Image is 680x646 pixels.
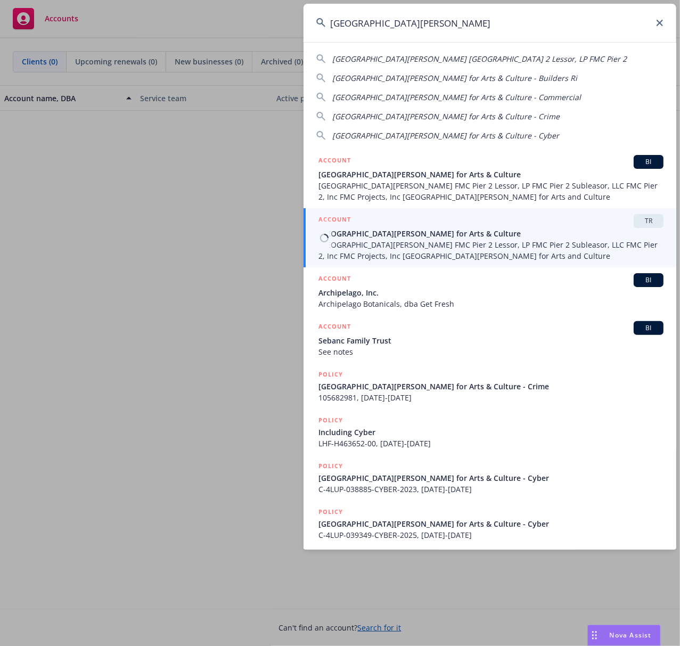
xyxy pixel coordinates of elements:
h5: POLICY [318,506,343,517]
span: LHF-H463652-00, [DATE]-[DATE] [318,438,663,449]
span: See notes [318,346,663,357]
span: TR [638,216,659,226]
div: Drag to move [588,625,601,645]
h5: ACCOUNT [318,155,351,168]
span: [GEOGRAPHIC_DATA][PERSON_NAME] for Arts & Culture - Cyber [318,518,663,529]
h5: ACCOUNT [318,214,351,227]
span: Archipelago, Inc. [318,287,663,298]
span: BI [638,157,659,167]
a: ACCOUNTBIArchipelago, Inc.Archipelago Botanicals, dba Get Fresh [304,267,676,315]
h5: POLICY [318,461,343,471]
a: POLICY[GEOGRAPHIC_DATA][PERSON_NAME] for Arts & Culture - Crime105682981, [DATE]-[DATE] [304,363,676,409]
span: [GEOGRAPHIC_DATA][PERSON_NAME] for Arts & Culture - Crime [332,111,560,121]
span: 105682981, [DATE]-[DATE] [318,392,663,403]
a: POLICYIncluding CyberLHF-H463652-00, [DATE]-[DATE] [304,409,676,455]
h5: ACCOUNT [318,321,351,334]
span: [GEOGRAPHIC_DATA][PERSON_NAME] for Arts & Culture - Cyber [332,130,559,141]
input: Search... [304,4,676,42]
span: [GEOGRAPHIC_DATA][PERSON_NAME] for Arts & Culture - Crime [318,381,663,392]
h5: POLICY [318,415,343,426]
a: ACCOUNTBISebanc Family TrustSee notes [304,315,676,363]
span: [GEOGRAPHIC_DATA][PERSON_NAME] for Arts & Culture - Builders Ri [332,73,577,83]
span: Nova Assist [610,631,652,640]
span: BI [638,275,659,285]
h5: ACCOUNT [318,273,351,286]
span: Including Cyber [318,427,663,438]
a: POLICY[GEOGRAPHIC_DATA][PERSON_NAME] for Arts & Culture - CyberC-4LUP-038885-CYBER-2023, [DATE]-[... [304,455,676,501]
span: BI [638,323,659,333]
a: ACCOUNTBI[GEOGRAPHIC_DATA][PERSON_NAME] for Arts & Culture[GEOGRAPHIC_DATA][PERSON_NAME] FMC Pier... [304,149,676,208]
span: Sebanc Family Trust [318,335,663,346]
span: [GEOGRAPHIC_DATA][PERSON_NAME] for Arts & Culture - Commercial [332,92,581,102]
button: Nova Assist [587,625,661,646]
a: POLICY[GEOGRAPHIC_DATA][PERSON_NAME] for Arts & Culture - CyberC-4LUP-039349-CYBER-2025, [DATE]-[... [304,501,676,546]
span: Archipelago Botanicals, dba Get Fresh [318,298,663,309]
span: [GEOGRAPHIC_DATA][PERSON_NAME] FMC Pier 2 Lessor, LP FMC Pier 2 Subleasor, LLC FMC Pier 2, Inc FM... [318,239,663,261]
span: [GEOGRAPHIC_DATA][PERSON_NAME] FMC Pier 2 Lessor, LP FMC Pier 2 Subleasor, LLC FMC Pier 2, Inc FM... [318,180,663,202]
span: [GEOGRAPHIC_DATA][PERSON_NAME] for Arts & Culture [318,169,663,180]
span: [GEOGRAPHIC_DATA][PERSON_NAME] for Arts & Culture - Cyber [318,472,663,484]
span: [GEOGRAPHIC_DATA][PERSON_NAME] for Arts & Culture [318,228,663,239]
span: C-4LUP-038885-CYBER-2023, [DATE]-[DATE] [318,484,663,495]
a: ACCOUNTTR[GEOGRAPHIC_DATA][PERSON_NAME] for Arts & Culture[GEOGRAPHIC_DATA][PERSON_NAME] FMC Pier... [304,208,676,267]
h5: POLICY [318,369,343,380]
span: [GEOGRAPHIC_DATA][PERSON_NAME] [GEOGRAPHIC_DATA] 2 Lessor, LP FMC Pier 2 [332,54,627,64]
span: C-4LUP-039349-CYBER-2025, [DATE]-[DATE] [318,529,663,541]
